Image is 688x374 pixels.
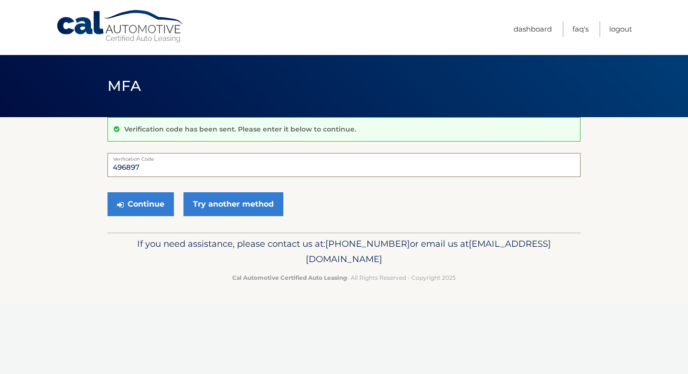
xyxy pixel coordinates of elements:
a: Try another method [183,192,283,216]
span: MFA [107,77,141,95]
a: FAQ's [572,21,589,37]
input: Verification Code [107,153,580,177]
p: Verification code has been sent. Please enter it below to continue. [124,125,356,133]
button: Continue [107,192,174,216]
a: Logout [609,21,632,37]
p: If you need assistance, please contact us at: or email us at [114,236,574,267]
a: Cal Automotive [56,10,185,44]
span: [EMAIL_ADDRESS][DOMAIN_NAME] [306,238,551,264]
span: [PHONE_NUMBER] [325,238,410,249]
p: - All Rights Reserved - Copyright 2025 [114,273,574,283]
label: Verification Code [107,153,580,161]
a: Dashboard [514,21,552,37]
strong: Cal Automotive Certified Auto Leasing [232,274,347,281]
